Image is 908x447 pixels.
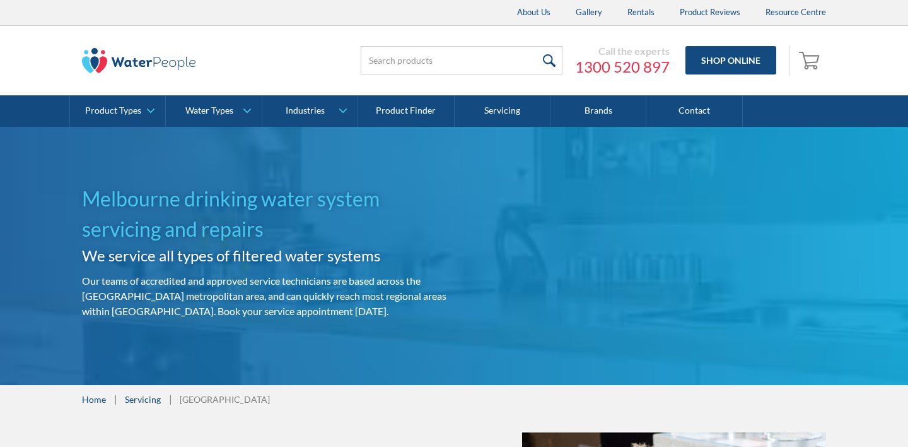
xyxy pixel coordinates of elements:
div: Industries [286,105,325,116]
img: The Water People [82,48,195,73]
div: | [167,391,173,407]
a: Servicing [125,393,161,406]
a: Home [82,393,106,406]
a: Servicing [455,95,550,127]
div: | [112,391,119,407]
a: Shop Online [685,46,776,74]
div: Call the experts [575,45,670,57]
input: Search products [361,46,562,74]
a: Industries [262,95,358,127]
h2: We service all types of filtered water systems [82,244,449,267]
a: Product Types [70,95,165,127]
a: Water Types [166,95,261,127]
img: shopping cart [799,50,823,70]
a: Contact [646,95,742,127]
a: 1300 520 897 [575,57,670,76]
p: Our teams of accredited and approved service technicians are based across the [GEOGRAPHIC_DATA] m... [82,273,449,319]
div: Product Types [85,105,141,116]
a: Product Finder [358,95,454,127]
h1: Melbourne drinking water system servicing and repairs [82,184,449,244]
a: Open empty cart [796,45,826,76]
div: Water Types [185,105,233,116]
a: Brands [550,95,646,127]
div: [GEOGRAPHIC_DATA] [180,393,270,406]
